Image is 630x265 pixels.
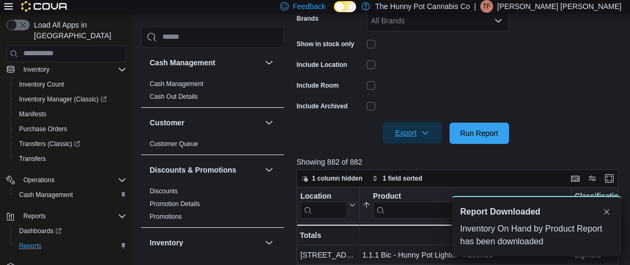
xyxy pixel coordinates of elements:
[15,108,50,121] a: Manifests
[150,237,261,248] button: Inventory
[363,249,568,261] div: 1.1.1 Bic - Hunny Pot Lighter - Assorted
[11,238,131,253] button: Reports
[293,1,325,12] span: Feedback
[150,140,198,148] a: Customer Queue
[334,1,356,12] input: Dark Mode
[368,172,427,185] button: 1 field sorted
[150,93,198,100] a: Cash Out Details
[300,192,347,202] div: Location
[19,80,64,89] span: Inventory Count
[150,213,182,220] a: Promotions
[23,212,46,220] span: Reports
[15,78,126,91] span: Inventory Count
[15,240,126,252] span: Reports
[15,225,126,237] span: Dashboards
[141,78,284,107] div: Cash Management
[150,237,183,248] h3: Inventory
[383,174,422,183] span: 1 field sorted
[586,172,599,185] button: Display options
[141,185,284,227] div: Discounts & Promotions
[11,122,131,136] button: Purchase Orders
[494,16,503,25] button: Open list of options
[389,122,436,143] span: Export
[2,173,131,187] button: Operations
[150,117,261,128] button: Customer
[450,123,509,144] button: Run Report
[15,138,126,150] span: Transfers (Classic)
[150,187,178,195] a: Discounts
[300,192,347,219] div: Location
[297,102,348,110] label: Include Archived
[373,192,559,202] div: Product
[15,138,84,150] a: Transfers (Classic)
[15,240,46,252] a: Reports
[19,174,126,186] span: Operations
[363,229,568,242] div: -
[19,63,54,76] button: Inventory
[11,136,131,151] a: Transfers (Classic)
[150,92,198,101] span: Cash Out Details
[11,151,131,166] button: Transfers
[11,92,131,107] a: Inventory Manager (Classic)
[297,157,622,167] p: Showing 882 of 882
[150,80,203,88] a: Cash Management
[373,192,559,219] div: Product
[150,57,261,68] button: Cash Management
[15,78,68,91] a: Inventory Count
[150,212,182,221] span: Promotions
[300,192,356,219] button: Location
[263,116,275,129] button: Customer
[15,189,77,201] a: Cash Management
[600,206,613,218] button: Dismiss toast
[19,155,46,163] span: Transfers
[460,206,540,218] span: Report Downloaded
[2,209,131,224] button: Reports
[150,165,236,175] h3: Discounts & Promotions
[460,223,613,248] div: Inventory On Hand by Product Report has been downloaded
[19,63,126,76] span: Inventory
[19,174,59,186] button: Operations
[11,187,131,202] button: Cash Management
[603,172,616,185] button: Enter fullscreen
[30,20,126,41] span: Load All Apps in [GEOGRAPHIC_DATA]
[23,176,55,184] span: Operations
[263,236,275,249] button: Inventory
[15,93,126,106] span: Inventory Manager (Classic)
[297,14,318,23] label: Brands
[297,81,339,90] label: Include Room
[11,107,131,122] button: Manifests
[15,152,126,165] span: Transfers
[141,138,284,155] div: Customer
[21,1,68,12] img: Cova
[19,242,41,250] span: Reports
[297,172,367,185] button: 1 column hidden
[150,117,184,128] h3: Customer
[15,123,72,135] a: Purchase Orders
[15,93,111,106] a: Inventory Manager (Classic)
[297,40,355,48] label: Show in stock only
[263,164,275,176] button: Discounts & Promotions
[19,191,73,199] span: Cash Management
[150,200,200,208] a: Promotion Details
[15,189,126,201] span: Cash Management
[19,210,126,223] span: Reports
[19,210,50,223] button: Reports
[334,12,334,13] span: Dark Mode
[19,110,46,118] span: Manifests
[460,128,498,139] span: Run Report
[150,165,261,175] button: Discounts & Promotions
[23,65,49,74] span: Inventory
[19,125,67,133] span: Purchase Orders
[19,227,62,235] span: Dashboards
[15,225,66,237] a: Dashboards
[15,108,126,121] span: Manifests
[150,57,215,68] h3: Cash Management
[312,174,363,183] span: 1 column hidden
[263,56,275,69] button: Cash Management
[300,249,356,261] div: [STREET_ADDRESS]
[383,122,442,143] button: Export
